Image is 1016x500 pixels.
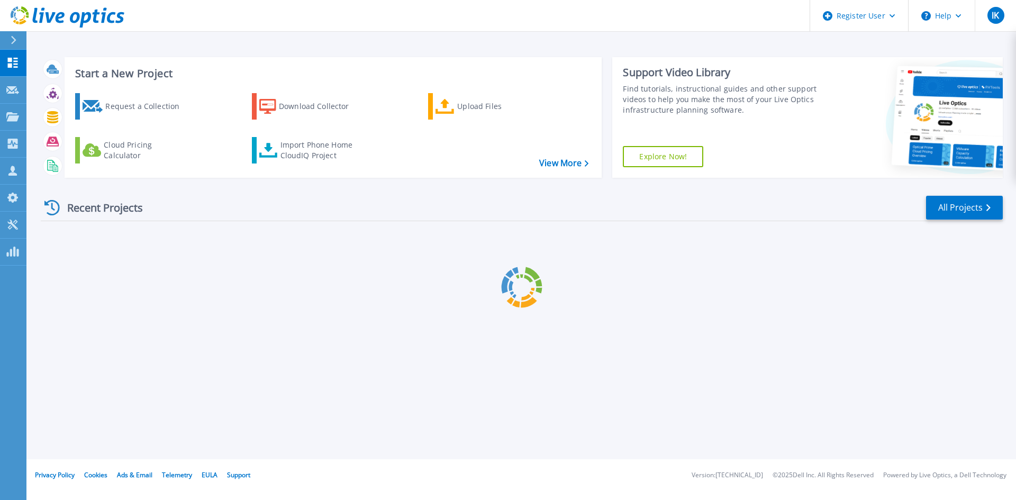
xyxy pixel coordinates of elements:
a: Cookies [84,470,107,479]
a: Cloud Pricing Calculator [75,137,193,163]
a: Ads & Email [117,470,152,479]
div: Recent Projects [41,195,157,221]
a: All Projects [926,196,1003,220]
a: EULA [202,470,217,479]
span: IK [992,11,999,20]
a: Support [227,470,250,479]
a: Upload Files [428,93,546,120]
li: Powered by Live Optics, a Dell Technology [883,472,1006,479]
a: Request a Collection [75,93,193,120]
div: Support Video Library [623,66,822,79]
div: Upload Files [457,96,542,117]
a: View More [539,158,588,168]
a: Telemetry [162,470,192,479]
h3: Start a New Project [75,68,588,79]
a: Explore Now! [623,146,703,167]
li: Version: [TECHNICAL_ID] [692,472,763,479]
div: Download Collector [279,96,364,117]
div: Request a Collection [105,96,190,117]
div: Import Phone Home CloudIQ Project [280,140,363,161]
a: Download Collector [252,93,370,120]
div: Cloud Pricing Calculator [104,140,188,161]
a: Privacy Policy [35,470,75,479]
li: © 2025 Dell Inc. All Rights Reserved [773,472,874,479]
div: Find tutorials, instructional guides and other support videos to help you make the most of your L... [623,84,822,115]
